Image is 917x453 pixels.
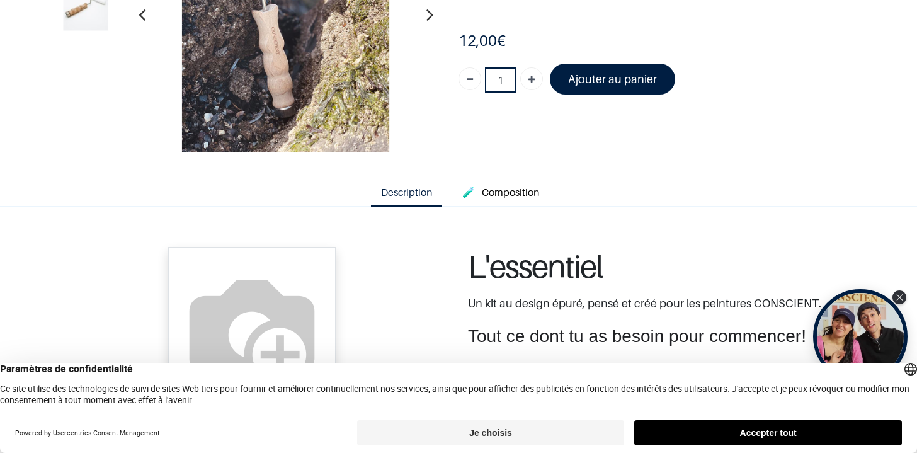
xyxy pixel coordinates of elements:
[520,67,543,90] a: Ajouter
[11,11,48,49] button: Open chat widget
[458,32,497,50] span: 12,00
[468,326,801,346] span: Tout ce dont tu as besoin pour commencer
[813,289,908,384] div: Open Tolstoy widget
[813,289,908,384] div: Tolstoy bubble widget
[892,290,906,304] div: Close Tolstoy widget
[462,186,475,198] span: 🧪
[381,186,432,198] span: Description
[458,32,506,50] b: €
[458,67,481,90] a: Supprimer
[813,289,908,384] div: Open Tolstoy
[801,326,806,346] span: !
[550,64,675,95] a: Ajouter au panier
[568,72,657,86] font: Ajouter au panier
[468,249,862,284] h1: L'essentiel
[468,295,862,312] p: Un kit au design épuré, pensé et créé pour les peintures CONSCIENT.
[482,186,539,198] span: Composition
